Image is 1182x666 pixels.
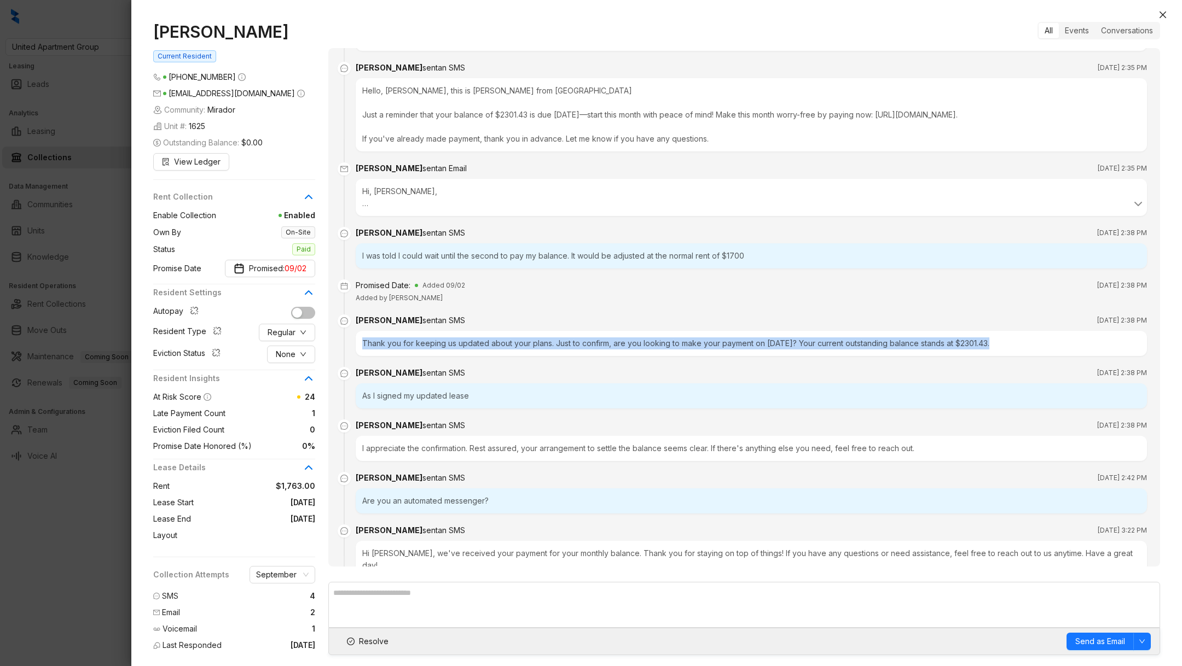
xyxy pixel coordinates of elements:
[1075,635,1125,647] span: Send as Email
[174,156,221,168] span: View Ledger
[267,346,315,363] button: Nonedown
[359,635,389,647] span: Resolve
[153,287,302,299] span: Resident Settings
[297,90,305,97] span: info-circle
[422,473,465,482] span: sent an SMS
[422,368,465,377] span: sent an SMS
[338,314,351,328] span: message
[153,50,216,62] span: Current Resident
[1098,62,1147,73] span: [DATE] 2:35 PM
[356,367,465,379] div: [PERSON_NAME]
[153,609,160,616] span: mail
[153,287,315,305] div: Resident Settings
[1158,10,1167,19] span: close
[1156,8,1169,21] button: Close
[153,642,160,649] img: Last Responded Icon
[1098,472,1147,483] span: [DATE] 2:42 PM
[153,191,302,203] span: Rent Collection
[356,472,465,484] div: [PERSON_NAME]
[268,326,296,338] span: Regular
[338,633,398,650] button: Resolve
[153,73,161,81] span: phone
[153,392,201,401] span: At Risk Score
[259,324,315,341] button: Regulardown
[1097,227,1147,238] span: [DATE] 2:38 PM
[1097,280,1147,291] span: [DATE] 2:38 PM
[276,348,296,360] span: None
[153,153,229,171] button: View Ledger
[422,163,467,173] span: sent an Email
[422,228,465,237] span: sent an SMS
[207,104,235,116] span: Mirador
[356,541,1147,590] div: Hi [PERSON_NAME], we've received your payment for your monthly balance. Thank you for staying on ...
[224,424,315,436] span: 0
[194,496,315,509] span: [DATE]
[356,524,465,536] div: [PERSON_NAME]
[1067,633,1134,650] button: Send as Email
[356,436,1147,461] div: I appreciate the confirmation. Rest assured, your arrangement to settle the balance seems clear. ...
[356,162,467,174] div: [PERSON_NAME]
[338,162,351,176] span: mail
[153,593,160,599] span: message
[310,590,315,602] span: 4
[356,331,1147,356] div: Thank you for keeping us updated about your plans. Just to confirm, are you looking to make your ...
[204,393,211,401] span: info-circle
[153,226,181,238] span: Own By
[1097,420,1147,431] span: [DATE] 2:38 PM
[153,461,302,474] span: Lease Details
[153,325,226,340] div: Resident Type
[422,420,465,430] span: sent an SMS
[162,158,170,166] span: file-search
[356,279,410,291] div: Promised Date:
[241,137,263,149] span: $0.00
[162,606,180,618] span: Email
[338,419,351,433] span: message
[1095,23,1159,38] div: Conversations
[338,279,351,293] span: calendar
[189,120,205,132] span: 1625
[300,329,306,336] span: down
[153,305,203,319] div: Autopay
[153,347,225,361] div: Eviction Status
[153,262,201,274] span: Promise Date
[1059,23,1095,38] div: Events
[285,262,306,274] span: 09/02
[153,106,162,114] img: building-icon
[281,226,315,238] span: On-Site
[356,488,1147,513] div: Are you an automated messenger?
[153,424,224,436] span: Eviction Filed Count
[153,191,315,209] div: Rent Collection
[153,461,315,480] div: Lease Details
[356,383,1147,408] div: As I signed my updated lease
[422,280,465,291] span: Added 09/02
[163,623,197,635] span: Voicemail
[169,72,236,81] span: [PHONE_NUMBER]
[291,639,315,651] span: [DATE]
[292,243,315,255] span: Paid
[256,566,309,583] span: September
[356,314,465,326] div: [PERSON_NAME]
[153,209,216,221] span: Enable Collection
[153,243,175,255] span: Status
[153,372,315,391] div: Resident Insights
[153,529,177,541] span: Layout
[153,626,160,633] img: Voicemail Icon
[1038,22,1160,39] div: segmented control
[338,524,351,538] span: message
[422,63,465,72] span: sent an SMS
[249,262,306,274] span: Promised:
[310,606,315,618] span: 2
[356,227,465,239] div: [PERSON_NAME]
[300,351,306,358] span: down
[234,263,245,274] img: Promise Date
[153,513,191,525] span: Lease End
[153,120,205,132] span: Unit #:
[305,392,315,401] span: 24
[1039,23,1059,38] div: All
[153,496,194,509] span: Lease Start
[422,525,465,535] span: sent an SMS
[422,316,465,325] span: sent an SMS
[338,367,351,380] span: message
[153,104,235,116] span: Community:
[356,62,465,74] div: [PERSON_NAME]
